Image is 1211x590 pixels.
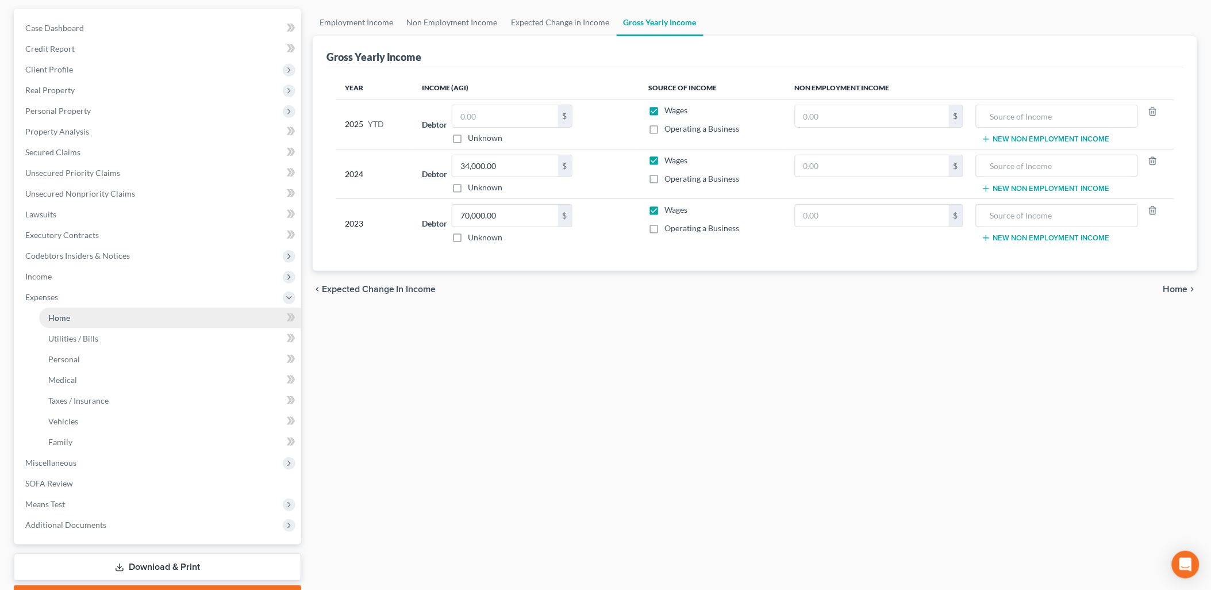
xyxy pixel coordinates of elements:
[949,155,963,177] div: $
[468,232,502,243] label: Unknown
[982,233,1110,243] button: New Non Employment Income
[14,554,301,581] a: Download & Print
[16,18,301,39] a: Case Dashboard
[982,135,1110,144] button: New Non Employment Income
[25,209,56,219] span: Lawsuits
[1172,551,1200,578] div: Open Intercom Messenger
[452,155,558,177] input: 0.00
[25,23,84,33] span: Case Dashboard
[25,106,91,116] span: Personal Property
[664,223,739,233] span: Operating a Business
[25,168,120,178] span: Unsecured Priority Claims
[982,184,1110,193] button: New Non Employment Income
[558,155,572,177] div: $
[16,163,301,183] a: Unsecured Priority Claims
[25,189,135,198] span: Unsecured Nonpriority Claims
[39,390,301,411] a: Taxes / Insurance
[982,205,1132,227] input: Source of Income
[25,251,130,260] span: Codebtors Insiders & Notices
[48,354,80,364] span: Personal
[345,204,403,243] div: 2023
[452,205,558,227] input: 0.00
[664,155,687,165] span: Wages
[795,205,949,227] input: 0.00
[25,499,65,509] span: Means Test
[16,473,301,494] a: SOFA Review
[949,205,963,227] div: $
[345,155,403,194] div: 2024
[313,285,436,294] button: chevron_left Expected Change in Income
[664,174,739,183] span: Operating a Business
[25,520,106,530] span: Additional Documents
[16,204,301,225] a: Lawsuits
[558,205,572,227] div: $
[1163,285,1197,294] button: Home chevron_right
[25,147,80,157] span: Secured Claims
[25,64,73,74] span: Client Profile
[368,118,384,130] span: YTD
[39,432,301,453] a: Family
[25,44,75,53] span: Credit Report
[795,155,949,177] input: 0.00
[25,271,52,281] span: Income
[949,105,963,127] div: $
[639,76,786,99] th: Source of Income
[336,76,413,99] th: Year
[48,396,109,405] span: Taxes / Insurance
[25,458,76,468] span: Miscellaneous
[795,105,949,127] input: 0.00
[400,9,505,36] a: Non Employment Income
[25,478,73,488] span: SOFA Review
[39,411,301,432] a: Vehicles
[25,230,99,240] span: Executory Contracts
[39,328,301,349] a: Utilities / Bills
[16,183,301,204] a: Unsecured Nonpriority Claims
[48,416,78,426] span: Vehicles
[422,118,447,131] label: Debtor
[48,437,72,447] span: Family
[16,121,301,142] a: Property Analysis
[1188,285,1197,294] i: chevron_right
[558,105,572,127] div: $
[39,349,301,370] a: Personal
[1163,285,1188,294] span: Home
[48,375,77,385] span: Medical
[313,9,400,36] a: Employment Income
[422,217,447,229] label: Debtor
[326,50,422,64] div: Gross Yearly Income
[16,142,301,163] a: Secured Claims
[48,313,70,323] span: Home
[413,76,639,99] th: Income (AGI)
[422,168,447,180] label: Debtor
[664,124,739,133] span: Operating a Business
[16,39,301,59] a: Credit Report
[25,85,75,95] span: Real Property
[16,225,301,246] a: Executory Contracts
[345,105,403,144] div: 2025
[322,285,436,294] span: Expected Change in Income
[786,76,1174,99] th: Non Employment Income
[982,105,1132,127] input: Source of Income
[982,155,1132,177] input: Source of Income
[505,9,617,36] a: Expected Change in Income
[25,292,58,302] span: Expenses
[25,127,89,136] span: Property Analysis
[48,334,98,343] span: Utilities / Bills
[468,182,502,193] label: Unknown
[39,370,301,390] a: Medical
[39,308,301,328] a: Home
[468,132,502,144] label: Unknown
[452,105,558,127] input: 0.00
[664,105,687,115] span: Wages
[617,9,703,36] a: Gross Yearly Income
[313,285,322,294] i: chevron_left
[664,205,687,214] span: Wages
